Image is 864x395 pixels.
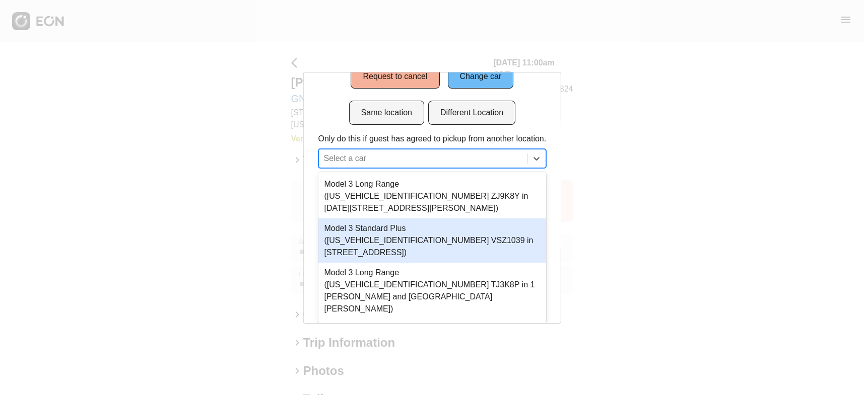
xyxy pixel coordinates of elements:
[318,133,546,145] p: Only do this if guest has agreed to pickup from another location.
[318,319,546,363] div: Model 3 Long Range ([US_VEHICLE_IDENTIFICATION_NUMBER] F5A1DM in [STREET_ADDRESS])
[318,174,546,218] div: Model 3 Long Range ([US_VEHICLE_IDENTIFICATION_NUMBER] ZJ9K8Y in [DATE][STREET_ADDRESS][PERSON_NA...
[349,101,424,125] button: Same location
[447,64,513,89] button: Change car
[318,218,546,263] div: Model 3 Standard Plus ([US_VEHICLE_IDENTIFICATION_NUMBER] VSZ1039 in [STREET_ADDRESS])
[318,263,546,319] div: Model 3 Long Range ([US_VEHICLE_IDENTIFICATION_NUMBER] TJ3K8P in 1 [PERSON_NAME] and [GEOGRAPHIC_...
[351,64,439,89] button: Request to cancel
[428,101,515,125] button: Different Location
